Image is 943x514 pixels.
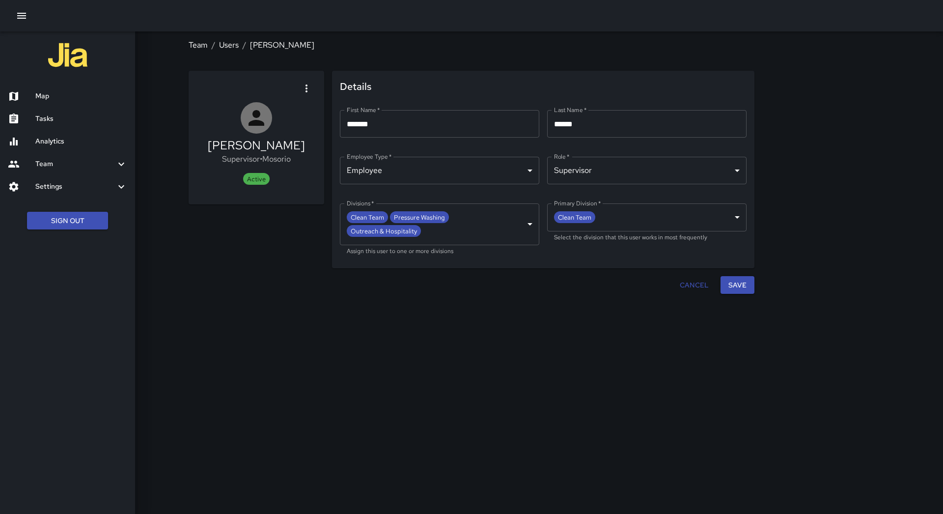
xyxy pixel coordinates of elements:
[35,159,115,170] h6: Team
[35,181,115,192] h6: Settings
[27,212,108,230] button: Sign Out
[48,35,87,75] img: jia-logo
[35,114,127,124] h6: Tasks
[35,91,127,102] h6: Map
[35,136,127,147] h6: Analytics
